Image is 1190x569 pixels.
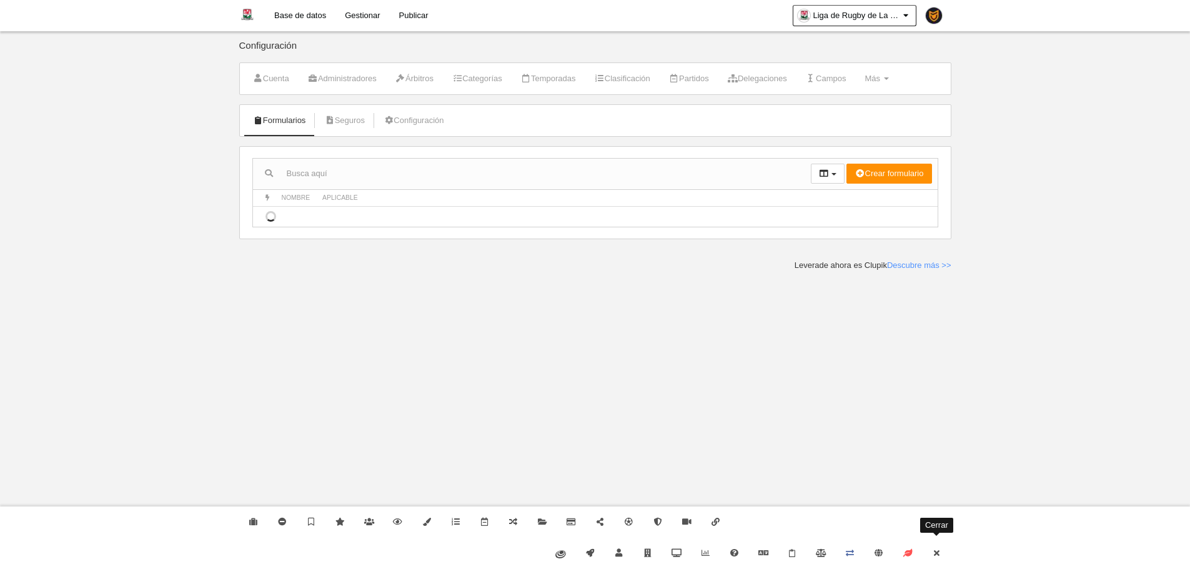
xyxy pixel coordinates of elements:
div: Configuración [239,41,951,62]
span: Aplicable [322,194,358,201]
a: Campos [799,69,853,88]
div: Leverade ahora es Clupik [795,260,951,271]
img: Liga de Rugby de La Guajira [239,7,255,22]
img: OaE6J2O1JVAt.30x30.jpg [798,9,810,22]
div: Cerrar [920,518,953,533]
a: Descubre más >> [887,260,951,270]
a: Árbitros [389,69,440,88]
img: PaK018JKw3ps.30x30.jpg [926,7,942,24]
a: Formularios [246,111,313,130]
span: Más [865,74,880,83]
button: Crear formulario [846,164,931,184]
a: Configuración [377,111,450,130]
a: Administradores [301,69,384,88]
a: Más [858,69,895,88]
a: Clasificación [588,69,657,88]
a: Liga de Rugby de La Guajira [793,5,916,26]
a: Seguros [317,111,372,130]
a: Cuenta [246,69,296,88]
a: Delegaciones [721,69,794,88]
a: Partidos [662,69,716,88]
input: Busca aquí [253,164,811,183]
a: Temporadas [514,69,583,88]
span: Liga de Rugby de La Guajira [813,9,901,22]
a: Categorías [445,69,509,88]
span: Nombre [282,194,310,201]
img: fiware.svg [555,550,566,558]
